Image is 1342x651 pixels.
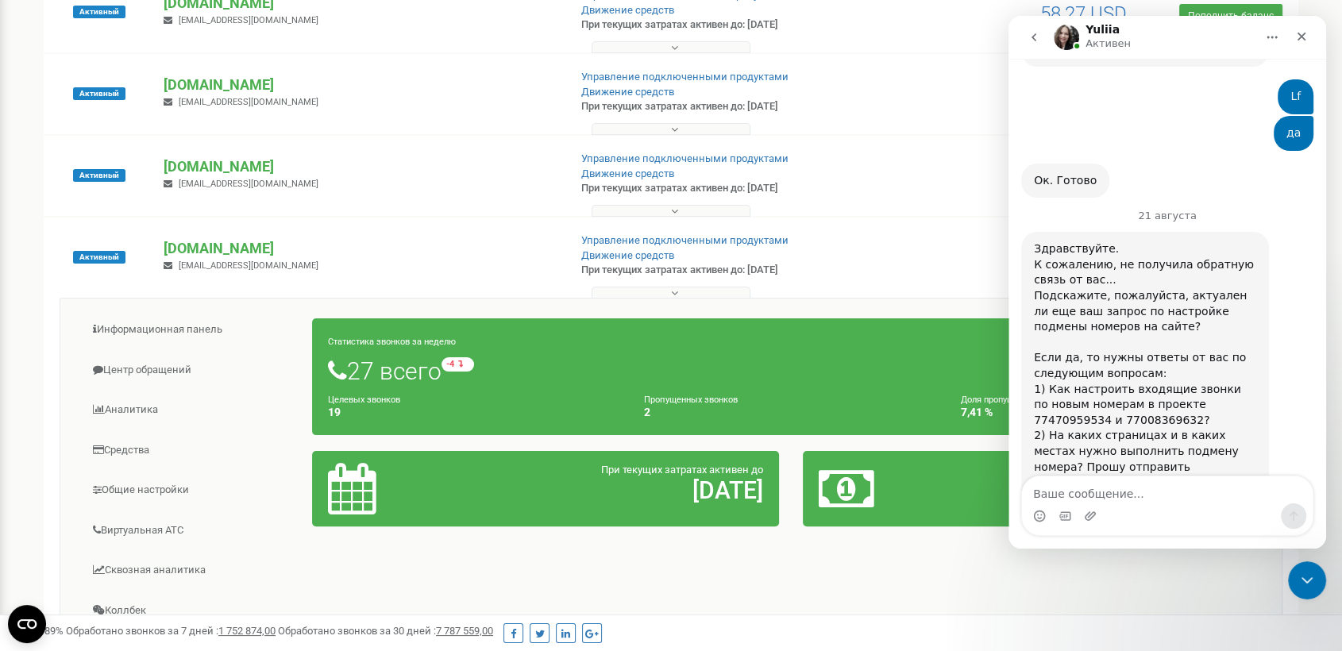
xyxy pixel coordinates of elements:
[13,216,305,544] div: Yuliia говорит…
[272,487,298,513] button: Отправить сообщение…
[164,238,555,259] p: [DOMAIN_NAME]
[164,156,555,177] p: [DOMAIN_NAME]
[961,395,1075,405] small: Доля пропущенных звонков
[436,625,493,637] u: 7 787 559,00
[328,406,621,418] h4: 19
[1040,2,1127,25] span: 58,27 USD
[218,625,276,637] u: 1 752 874,00
[72,391,313,430] a: Аналитика
[581,99,870,114] p: При текущих затратах активен до: [DATE]
[644,395,737,405] small: Пропущенных звонков
[328,337,456,347] small: Статистика звонков за неделю
[581,4,674,16] a: Движение средств
[73,169,125,182] span: Активный
[13,216,260,515] div: Здравствуйте.К сожалению, не получила обратную связь от вас...Подскажите, пожалуйста, актуален ли...
[179,179,318,189] span: [EMAIL_ADDRESS][DOMAIN_NAME]
[25,225,248,506] div: Здравствуйте. К сожалению, не получила обратную связь от вас... Подскажите, пожалуйста, актуален ...
[601,464,763,476] span: При текущих затратах активен до
[1008,16,1326,549] iframe: Intercom live chat
[72,351,313,390] a: Центр обращений
[581,86,674,98] a: Движение средств
[73,6,125,18] span: Активный
[72,591,313,630] a: Коллбек
[581,71,789,83] a: Управление подключенными продуктами
[1288,561,1326,599] iframe: Intercom live chat
[328,395,400,405] small: Целевых звонков
[961,406,1254,418] h4: 7,41 %
[972,477,1254,503] h2: 56,28 $
[13,460,304,487] textarea: Ваше сообщение...
[1179,4,1282,28] a: Пополнить баланс
[50,494,63,507] button: Средство выбора GIF-файла
[581,234,789,246] a: Управление подключенными продуктами
[644,406,937,418] h4: 2
[581,168,674,179] a: Движение средств
[278,625,493,637] span: Обработано звонков за 30 дней :
[179,260,318,271] span: [EMAIL_ADDRESS][DOMAIN_NAME]
[581,152,789,164] a: Управление подключенными продуктами
[72,471,313,510] a: Общие настройки
[581,17,870,33] p: При текущих затратах активен до: [DATE]
[581,263,870,278] p: При текущих затратах активен до: [DATE]
[8,605,46,643] button: Open CMP widget
[328,357,1254,384] h1: 27 всего
[442,357,474,372] small: -4
[72,431,313,470] a: Средства
[179,97,318,107] span: [EMAIL_ADDRESS][DOMAIN_NAME]
[72,551,313,590] a: Сквозная аналитика
[73,87,125,100] span: Активный
[72,511,313,550] a: Виртуальная АТС
[480,477,762,503] h2: [DATE]
[73,251,125,264] span: Активный
[164,75,555,95] p: [DOMAIN_NAME]
[72,310,313,349] a: Информационная панель
[25,494,37,507] button: Средство выбора эмодзи
[581,249,674,261] a: Движение средств
[179,15,318,25] span: [EMAIL_ADDRESS][DOMAIN_NAME]
[66,625,276,637] span: Обработано звонков за 7 дней :
[75,494,88,507] button: Добавить вложение
[581,181,870,196] p: При текущих затратах активен до: [DATE]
